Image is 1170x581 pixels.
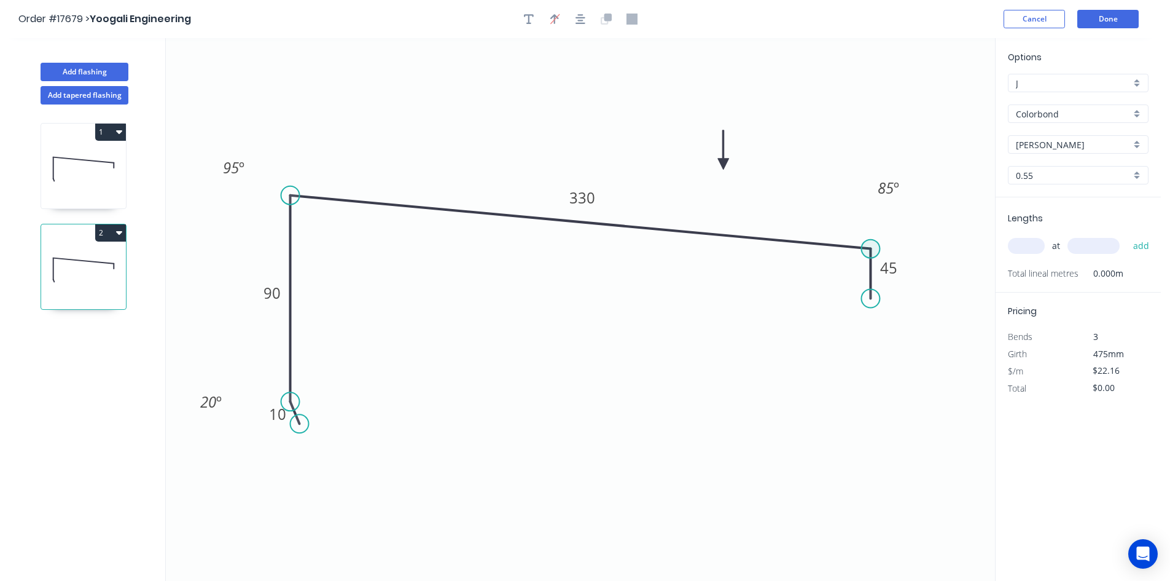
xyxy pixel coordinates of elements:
[1008,348,1027,360] span: Girth
[1093,348,1124,360] span: 475mm
[880,258,897,278] tspan: 45
[223,157,239,178] tspan: 95
[216,392,222,412] tspan: º
[95,224,126,242] button: 2
[1008,382,1026,394] span: Total
[1008,305,1037,317] span: Pricing
[1078,265,1123,282] span: 0.000m
[200,392,216,412] tspan: 20
[1016,108,1131,121] input: Material
[1127,235,1156,256] button: add
[1008,51,1042,63] span: Options
[878,178,894,198] tspan: 85
[1016,77,1131,90] input: Price level
[894,178,899,198] tspan: º
[1008,365,1023,377] span: $/m
[1052,237,1060,255] span: at
[95,124,126,141] button: 1
[1008,331,1032,342] span: Bends
[239,157,244,178] tspan: º
[1008,212,1043,224] span: Lengths
[41,86,128,105] button: Add tapered flashing
[263,283,281,303] tspan: 90
[166,38,995,581] svg: 0
[90,12,191,26] span: Yoogali Engineering
[18,12,90,26] span: Order #17679 >
[1008,265,1078,282] span: Total lineal metres
[1093,331,1098,342] span: 3
[1128,539,1158,569] div: Open Intercom Messenger
[269,404,286,424] tspan: 10
[1004,10,1065,28] button: Cancel
[41,63,128,81] button: Add flashing
[1016,169,1131,182] input: Thickness
[1016,138,1131,151] input: Colour
[569,188,595,208] tspan: 330
[1077,10,1139,28] button: Done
